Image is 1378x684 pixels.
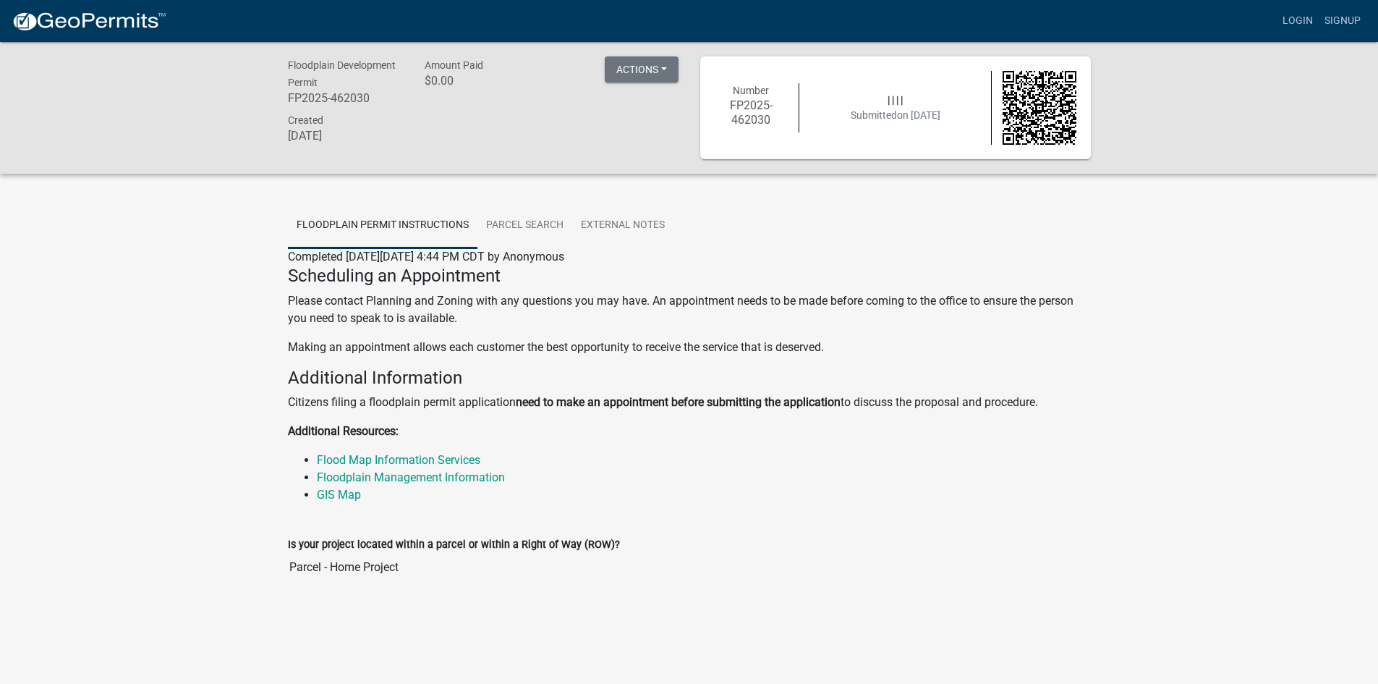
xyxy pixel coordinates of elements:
span: Amount Paid [425,59,483,71]
a: Floodplain Permit Instructions [288,203,477,249]
span: Completed [DATE][DATE] 4:44 PM CDT by Anonymous [288,250,564,263]
a: Parcel search [477,203,572,249]
a: External Notes [572,203,673,249]
a: GIS Map [317,488,361,502]
h4: Scheduling an Appointment [288,266,1091,287]
strong: Additional Resources: [288,424,399,438]
p: Making an appointment allows each customer the best opportunity to receive the service that is de... [288,339,1091,356]
h6: $0.00 [425,74,540,88]
span: Submitted on [DATE] [851,109,940,121]
a: Flood Map Information Services [317,453,480,467]
span: Created [288,114,323,126]
label: Is your project located within a parcel or within a Right of Way (ROW)? [288,540,620,550]
span: Floodplain Development Permit [288,59,396,88]
h6: FP2025-462030 [288,91,404,105]
h6: [DATE] [288,129,404,143]
a: Signup [1319,7,1366,35]
span: Number [733,85,769,96]
img: QR code [1003,71,1076,145]
p: Please contact Planning and Zoning with any questions you may have. An appointment needs to be ma... [288,292,1091,327]
span: | | | | [888,94,903,106]
h4: Additional Information [288,368,1091,389]
h6: FP2025-462030 [715,98,788,126]
a: Login [1277,7,1319,35]
button: Actions [605,56,679,83]
p: Citizens filing a floodplain permit application to discuss the proposal and procedure. [288,394,1091,411]
strong: need to make an appointment before submitting the application [516,395,841,409]
a: Floodplain Management Information [317,470,505,484]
